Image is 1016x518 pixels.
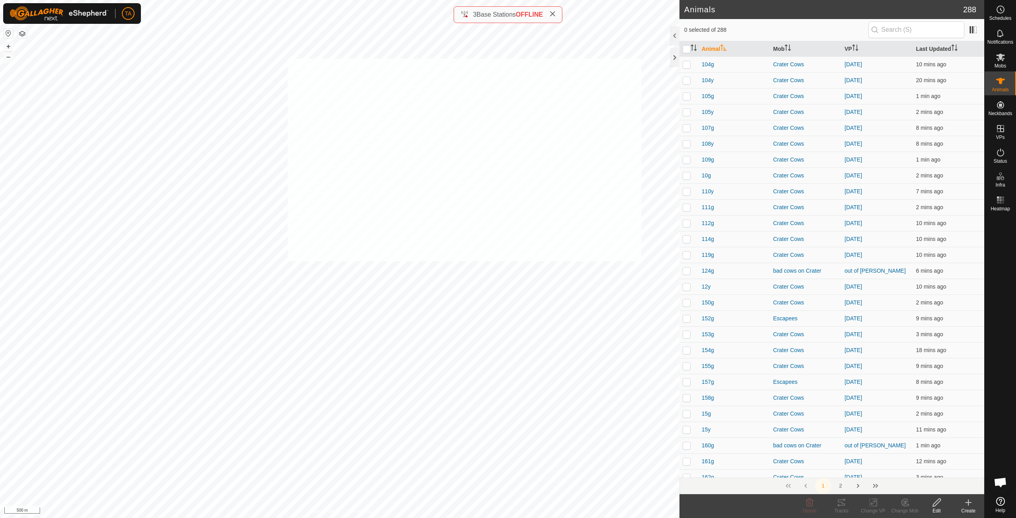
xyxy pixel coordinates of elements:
[773,203,838,212] div: Crater Cows
[702,362,714,370] span: 155g
[773,140,838,148] div: Crater Cows
[916,188,943,194] span: 5 Oct 2025, 11:32 am
[916,77,946,83] span: 5 Oct 2025, 11:18 am
[702,108,714,116] span: 105y
[916,474,943,480] span: 5 Oct 2025, 11:36 am
[845,363,862,369] a: [DATE]
[702,346,714,354] span: 154g
[773,235,838,243] div: Crater Cows
[845,188,862,194] a: [DATE]
[845,283,862,290] a: [DATE]
[991,206,1010,211] span: Heatmap
[916,347,946,353] span: 5 Oct 2025, 11:21 am
[921,507,952,514] div: Edit
[516,11,543,18] span: OFFLINE
[702,394,714,402] span: 158g
[773,124,838,132] div: Crater Cows
[702,235,714,243] span: 114g
[845,442,906,449] a: out of [PERSON_NAME]
[773,60,838,69] div: Crater Cows
[988,111,1012,116] span: Neckbands
[773,441,838,450] div: bad cows on Crater
[916,141,943,147] span: 5 Oct 2025, 11:31 am
[702,473,714,481] span: 162g
[773,362,838,370] div: Crater Cows
[916,426,946,433] span: 5 Oct 2025, 11:28 am
[773,156,838,164] div: Crater Cows
[916,156,940,163] span: 5 Oct 2025, 11:38 am
[845,315,862,322] a: [DATE]
[845,458,862,464] a: [DATE]
[815,478,831,494] button: 1
[833,478,849,494] button: 2
[845,204,862,210] a: [DATE]
[473,11,477,18] span: 3
[916,379,943,385] span: 5 Oct 2025, 11:31 am
[845,109,862,115] a: [DATE]
[684,26,868,34] span: 0 selected of 288
[845,93,862,99] a: [DATE]
[702,410,711,418] span: 15g
[308,508,338,515] a: Privacy Policy
[916,283,946,290] span: 5 Oct 2025, 11:28 am
[125,10,132,18] span: TA
[845,299,862,306] a: [DATE]
[916,315,943,322] span: 5 Oct 2025, 11:30 am
[702,314,714,323] span: 152g
[913,41,984,57] th: Last Updated
[773,92,838,100] div: Crater Cows
[916,410,943,417] span: 5 Oct 2025, 11:37 am
[845,347,862,353] a: [DATE]
[773,108,838,116] div: Crater Cows
[773,314,838,323] div: Escapees
[916,252,946,258] span: 5 Oct 2025, 11:29 am
[702,457,714,466] span: 161g
[845,395,862,401] a: [DATE]
[845,379,862,385] a: [DATE]
[845,125,862,131] a: [DATE]
[770,41,841,57] th: Mob
[702,267,714,275] span: 124g
[702,330,714,339] span: 153g
[850,478,866,494] button: Next Page
[691,46,697,52] p-sorticon: Activate to sort
[916,125,943,131] span: 5 Oct 2025, 11:31 am
[845,410,862,417] a: [DATE]
[773,219,838,227] div: Crater Cows
[773,346,838,354] div: Crater Cows
[4,29,13,38] button: Reset Map
[773,330,838,339] div: Crater Cows
[845,331,862,337] a: [DATE]
[702,140,714,148] span: 108y
[916,299,943,306] span: 5 Oct 2025, 11:36 am
[17,29,27,39] button: Map Layers
[773,283,838,291] div: Crater Cows
[845,220,862,226] a: [DATE]
[857,507,889,514] div: Change VP
[702,298,714,307] span: 150g
[702,76,714,85] span: 104y
[868,21,964,38] input: Search (S)
[916,363,943,369] span: 5 Oct 2025, 11:29 am
[773,187,838,196] div: Crater Cows
[698,41,770,57] th: Animal
[845,236,862,242] a: [DATE]
[702,187,714,196] span: 110y
[868,478,883,494] button: Last Page
[845,426,862,433] a: [DATE]
[995,183,1005,187] span: Infra
[916,204,943,210] span: 5 Oct 2025, 11:37 am
[852,46,858,52] p-sorticon: Activate to sort
[916,172,943,179] span: 5 Oct 2025, 11:37 am
[985,494,1016,516] a: Help
[10,6,109,21] img: Gallagher Logo
[845,252,862,258] a: [DATE]
[916,109,943,115] span: 5 Oct 2025, 11:36 am
[825,507,857,514] div: Tracks
[773,76,838,85] div: Crater Cows
[987,40,1013,44] span: Notifications
[916,395,943,401] span: 5 Oct 2025, 11:29 am
[702,92,714,100] span: 105g
[773,426,838,434] div: Crater Cows
[952,507,984,514] div: Create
